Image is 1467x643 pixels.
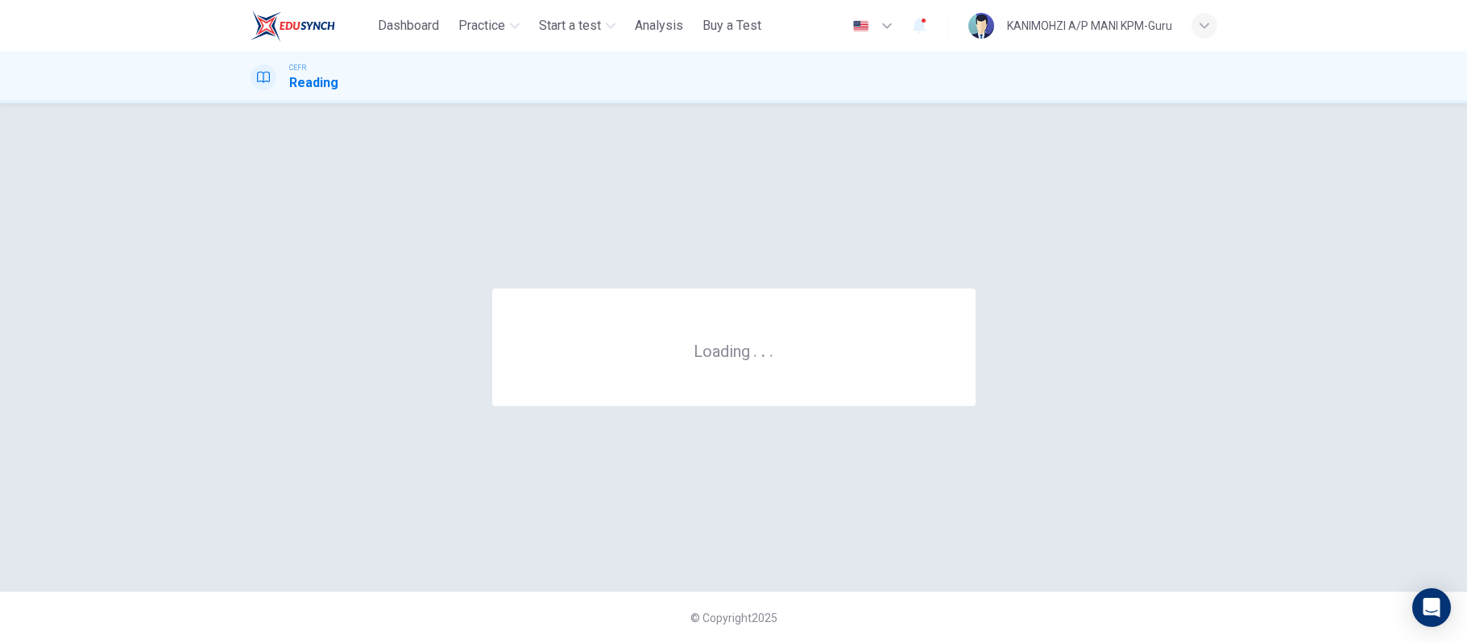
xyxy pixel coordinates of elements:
[690,612,777,624] span: © Copyright 2025
[696,11,768,40] button: Buy a Test
[289,73,338,93] h1: Reading
[458,16,505,35] span: Practice
[635,16,683,35] span: Analysis
[378,16,439,35] span: Dashboard
[539,16,601,35] span: Start a test
[533,11,622,40] button: Start a test
[251,10,372,42] a: ELTC logo
[702,16,761,35] span: Buy a Test
[1412,588,1451,627] div: Open Intercom Messenger
[851,20,871,32] img: en
[694,340,774,361] h6: Loading
[628,11,690,40] button: Analysis
[968,13,994,39] img: Profile picture
[289,62,306,73] span: CEFR
[371,11,445,40] button: Dashboard
[752,336,758,363] h6: .
[251,10,335,42] img: ELTC logo
[760,336,766,363] h6: .
[769,336,774,363] h6: .
[1007,16,1172,35] div: KANIMOHZI A/P MANI KPM-Guru
[452,11,526,40] button: Practice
